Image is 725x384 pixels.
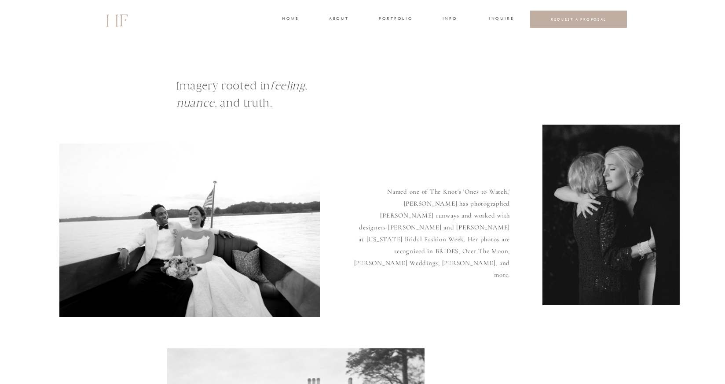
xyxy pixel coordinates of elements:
a: INFO [442,15,458,23]
a: about [329,15,348,23]
h1: Imagery rooted in , , and truth. [176,77,414,129]
i: feeling [270,79,305,92]
a: portfolio [379,15,412,23]
a: home [282,15,298,23]
a: REQUEST A PROPOSAL [537,17,620,22]
p: Named one of The Knot's 'Ones to Watch,' [PERSON_NAME] has photographed [PERSON_NAME] runways and... [353,186,510,277]
a: INQUIRE [489,15,513,23]
i: nuance [176,96,215,110]
a: HF [106,7,128,32]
